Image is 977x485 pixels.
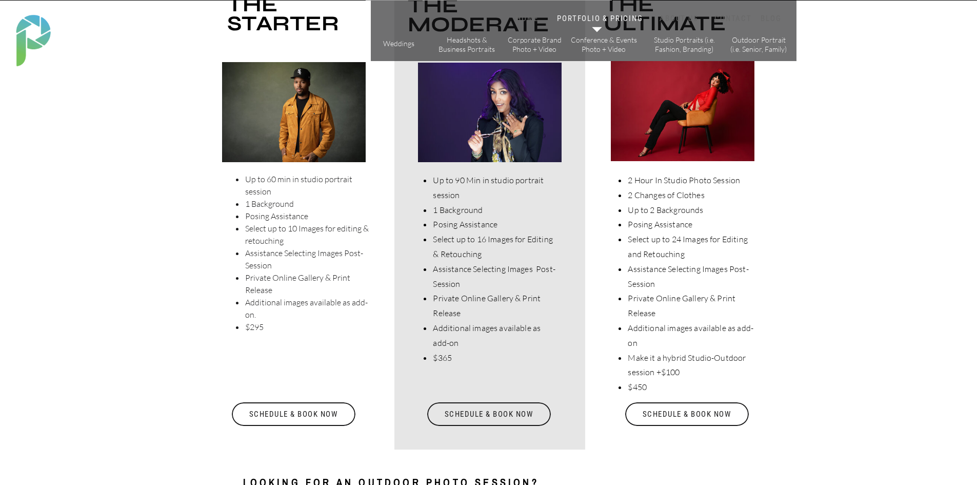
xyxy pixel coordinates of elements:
[245,198,373,210] li: 1 Background
[432,262,557,292] li: Assistance Selecting Images Post-Session
[657,14,701,24] a: ABOUT US
[381,39,417,50] a: Weddings
[438,35,496,53] a: Headshots & Business Portraits
[627,188,757,203] li: 2 Changes of Clothes
[627,380,757,395] li: $450
[627,232,757,262] li: Select up to 24 Images for Editing and Retouching
[650,35,719,53] a: Studio Portraits (i.e. Fashion, Branding)
[245,173,373,198] li: Up to 60 min in studio portrait session
[231,402,356,426] a: Schedule & Book Now
[570,35,637,53] a: Conference & Events Photo + Video
[245,296,373,321] li: Additional images available as add-on.
[245,222,373,247] li: Select up to 10 Images for editing & retouching
[245,271,373,296] li: Private Online Gallery & Print Release
[627,351,757,380] li: Make it a hybrid Studio-Outdoor session +$100
[712,14,754,24] a: CONTACT
[245,247,373,271] li: Assistance Selecting Images Post-Session
[432,173,557,203] li: Up to 90 Min in studio portrait session
[432,217,557,232] li: Posing Assistance
[432,291,557,321] li: Private Online Gallery & Print Release
[627,217,757,232] li: Posing Assistance
[245,210,373,222] li: Posing Assistance
[592,382,730,410] p: 70+ 5 Star reviews on Google & Yelp
[432,321,557,351] li: Additional images available as add-on
[432,351,557,365] li: $365
[245,321,373,333] li: $295
[627,173,757,188] li: 2 Hour In Studio Photo Session
[627,321,757,351] li: Additional images available as add-on
[624,402,750,426] a: Schedule & Book Now
[730,35,788,53] a: Outdoor Portrait (i.e. Senior, Family)
[432,232,557,262] li: Select up to 16 Images for Editing & Retouching
[506,14,549,24] a: HOME
[627,262,757,292] li: Assistance Selecting Images Post-Session
[432,203,557,218] li: 1 Background
[555,14,645,24] a: PORTFOLIO & PRICING
[627,203,757,218] li: Up to 2 Backgrounds
[759,14,784,24] a: BLOG
[506,35,564,53] a: Corporate Brand Photo + Video
[426,402,552,426] a: Schedule & Book Now
[627,291,757,321] li: Private Online Gallery & Print Release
